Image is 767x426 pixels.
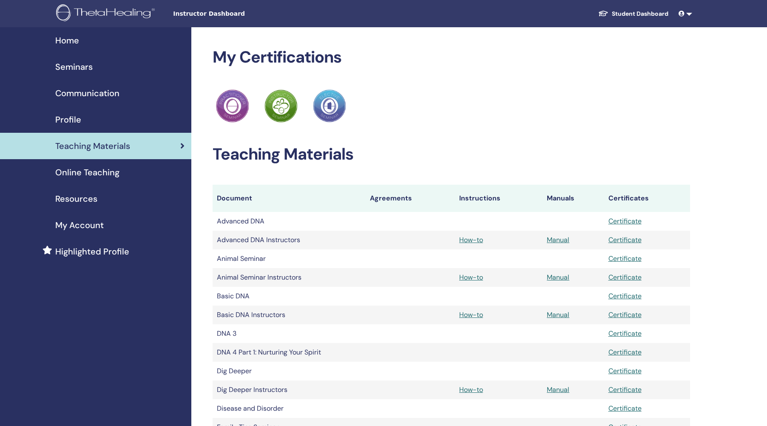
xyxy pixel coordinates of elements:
a: Certificate [608,329,642,338]
a: Certificate [608,366,642,375]
th: Agreements [366,185,455,212]
span: Resources [55,192,97,205]
span: Highlighted Profile [55,245,129,258]
a: Student Dashboard [591,6,675,22]
a: Certificate [608,292,642,300]
span: Home [55,34,79,47]
a: Certificate [608,348,642,357]
th: Instructions [455,185,543,212]
img: Practitioner [216,89,249,123]
span: My Account [55,219,104,232]
img: Practitioner [313,89,346,123]
td: Dig Deeper [213,362,366,380]
td: Dig Deeper Instructors [213,380,366,399]
a: Certificate [608,385,642,394]
td: Basic DNA Instructors [213,306,366,324]
a: Manual [547,385,569,394]
a: Manual [547,310,569,319]
h2: My Certifications [213,48,690,67]
td: DNA 4 Part 1: Nurturing Your Spirit [213,343,366,362]
td: Disease and Disorder [213,399,366,418]
a: How-to [459,273,483,282]
a: How-to [459,385,483,394]
span: Instructor Dashboard [173,9,301,18]
span: Online Teaching [55,166,119,179]
td: Advanced DNA [213,212,366,231]
a: Certificate [608,404,642,413]
img: logo.png [56,4,158,23]
a: Manual [547,235,569,244]
a: Certificate [608,273,642,282]
td: Animal Seminar Instructors [213,268,366,287]
img: Practitioner [264,89,298,123]
a: How-to [459,235,483,244]
span: Profile [55,113,81,126]
a: Certificate [608,217,642,226]
th: Certificates [604,185,690,212]
h2: Teaching Materials [213,145,690,164]
a: Certificate [608,310,642,319]
a: Manual [547,273,569,282]
td: Basic DNA [213,287,366,306]
span: Teaching Materials [55,140,130,152]
span: Seminars [55,60,93,73]
a: How-to [459,310,483,319]
span: Communication [55,87,119,100]
th: Manuals [543,185,604,212]
td: Animal Seminar [213,249,366,268]
a: Certificate [608,235,642,244]
a: Certificate [608,254,642,263]
th: Document [213,185,366,212]
td: DNA 3 [213,324,366,343]
img: graduation-cap-white.svg [598,10,608,17]
td: Advanced DNA Instructors [213,231,366,249]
